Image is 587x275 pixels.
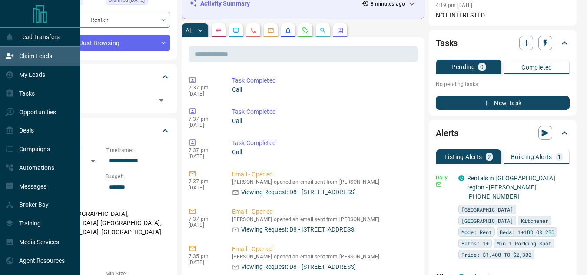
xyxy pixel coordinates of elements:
div: Alerts [436,123,570,143]
p: Budget: [106,172,170,180]
p: Task Completed [232,107,414,116]
p: Building Alerts [511,154,552,160]
div: Just Browsing [36,35,170,51]
p: Task Completed [232,76,414,85]
p: [DATE] [189,222,219,228]
p: 7:37 pm [189,216,219,222]
p: Areas Searched: [36,199,170,207]
p: [PERSON_NAME] opened an email sent from [PERSON_NAME] [232,254,414,260]
span: Price: $1,400 TO $2,300 [461,250,531,259]
div: Tasks [436,33,570,53]
p: Motivation: [36,244,170,252]
p: [PERSON_NAME] opened an email sent from [PERSON_NAME] [232,216,414,222]
p: Email - Opened [232,170,414,179]
p: [DATE] [189,91,219,97]
p: Listing Alerts [444,154,482,160]
p: 1 [557,154,561,160]
p: Daily [436,174,453,182]
p: [DATE] [189,259,219,265]
p: Completed [521,64,552,70]
h2: Alerts [436,126,458,140]
svg: Listing Alerts [285,27,292,34]
button: Open [155,94,167,106]
div: Criteria [36,120,170,141]
svg: Emails [267,27,274,34]
p: [PERSON_NAME] opened an email sent from [PERSON_NAME] [232,179,414,185]
p: 7:37 pm [189,85,219,91]
p: Email - Opened [232,207,414,216]
p: No pending tasks [436,78,570,91]
button: New Task [436,96,570,110]
p: 7:37 pm [189,147,219,153]
span: Mode: Rent [461,228,492,236]
span: Min 1 Parking Spot [497,239,551,248]
p: Viewing Request: D8 - [STREET_ADDRESS] [241,225,356,234]
p: Call [232,116,414,126]
p: [DATE] [189,153,219,159]
div: condos.ca [458,175,464,181]
p: 4:19 pm [DATE] [436,2,473,8]
span: Baths: 1+ [461,239,489,248]
p: Kitchener, [GEOGRAPHIC_DATA], [GEOGRAPHIC_DATA]-[GEOGRAPHIC_DATA], [GEOGRAPHIC_DATA], [GEOGRAPHIC... [36,207,170,239]
span: Kitchener [521,216,548,225]
p: 7:37 pm [189,116,219,122]
h2: Tasks [436,36,458,50]
p: Email - Opened [232,245,414,254]
p: Pending [451,64,475,70]
svg: Opportunities [319,27,326,34]
span: [GEOGRAPHIC_DATA] [461,216,513,225]
p: Viewing Request: D8 - [STREET_ADDRESS] [241,262,356,272]
a: Rentals in [GEOGRAPHIC_DATA] region - [PERSON_NAME] [PHONE_NUMBER] [467,175,555,200]
p: Task Completed [232,139,414,148]
p: Call [232,148,414,157]
p: 7:35 pm [189,253,219,259]
p: Call [232,85,414,94]
svg: Email [436,182,442,188]
p: Viewing Request: D8 - [STREET_ADDRESS] [241,188,356,197]
svg: Agent Actions [337,27,344,34]
p: 7:37 pm [189,179,219,185]
svg: Notes [215,27,222,34]
div: Renter [36,12,170,28]
span: [GEOGRAPHIC_DATA] [461,205,513,214]
svg: Lead Browsing Activity [232,27,239,34]
p: NOT INTERESTED [436,11,570,20]
p: Timeframe: [106,146,170,154]
p: 0 [480,64,484,70]
p: [DATE] [189,122,219,128]
p: [DATE] [189,185,219,191]
span: Beds: 1+1BD OR 2BD [500,228,554,236]
p: All [186,27,192,33]
p: 2 [488,154,491,160]
div: Tags [36,66,170,87]
svg: Calls [250,27,257,34]
svg: Requests [302,27,309,34]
